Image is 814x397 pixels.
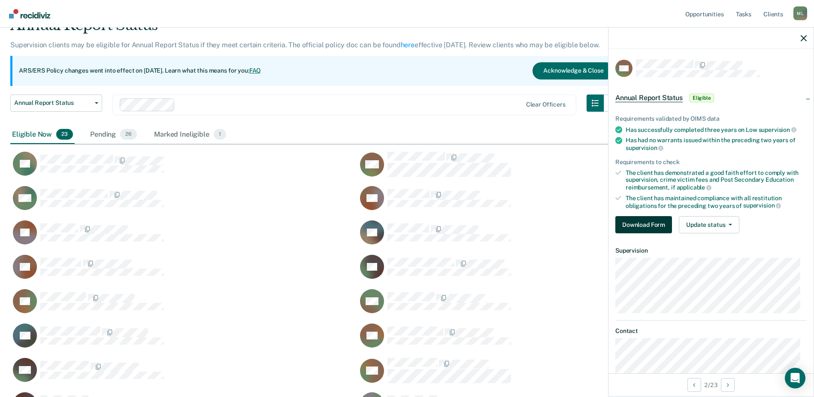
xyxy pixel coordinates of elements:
[357,254,705,289] div: CaseloadOpportunityCell-07975024
[615,216,675,233] a: Navigate to form link
[677,184,711,191] span: applicable
[785,368,805,388] div: Open Intercom Messenger
[679,216,739,233] button: Update status
[608,84,814,112] div: Annual Report StatusEligible
[10,323,357,357] div: CaseloadOpportunityCell-16934129
[14,99,91,107] span: Annual Report Status
[357,186,705,220] div: CaseloadOpportunityCell-04506906
[357,289,705,323] div: CaseloadOpportunityCell-08973522
[626,126,807,134] div: Has successfully completed three years on Low
[152,125,228,144] div: Marked Ineligible
[793,6,807,20] button: Profile dropdown button
[793,6,807,20] div: M L
[626,137,807,151] div: Has had no warrants issued within the preceding two years of
[10,151,357,186] div: CaseloadOpportunityCell-04586776
[10,16,621,41] div: Annual Report Status
[615,159,807,166] div: Requirements to check
[615,247,807,254] dt: Supervision
[690,94,714,102] span: Eligible
[401,41,415,49] a: here
[615,94,683,102] span: Annual Report Status
[759,126,796,133] span: supervision
[626,144,663,151] span: supervision
[120,129,137,140] span: 26
[10,125,75,144] div: Eligible Now
[249,67,261,74] a: FAQ
[88,125,139,144] div: Pending
[19,67,261,75] p: ARS/ERS Policy changes went into effect on [DATE]. Learn what this means for you:
[615,115,807,122] div: Requirements validated by OIMS data
[56,129,73,140] span: 23
[10,289,357,323] div: CaseloadOpportunityCell-50536311
[357,220,705,254] div: CaseloadOpportunityCell-07574718
[9,9,50,18] img: Recidiviz
[626,169,807,191] div: The client has demonstrated a good faith effort to comply with supervision, crime victim fees and...
[10,41,599,49] p: Supervision clients may be eligible for Annual Report Status if they meet certain criteria. The o...
[10,220,357,254] div: CaseloadOpportunityCell-04714494
[608,373,814,396] div: 2 / 23
[357,323,705,357] div: CaseloadOpportunityCell-07875506
[214,129,226,140] span: 1
[615,216,672,233] button: Download Form
[687,378,701,392] button: Previous Opportunity
[10,357,357,392] div: CaseloadOpportunityCell-07737962
[533,62,614,79] button: Acknowledge & Close
[615,327,807,335] dt: Contact
[10,254,357,289] div: CaseloadOpportunityCell-06336260
[743,202,781,209] span: supervision
[357,151,705,186] div: CaseloadOpportunityCell-04316934
[10,186,357,220] div: CaseloadOpportunityCell-06929312
[526,101,566,108] div: Clear officers
[626,195,807,209] div: The client has maintained compliance with all restitution obligations for the preceding two years of
[721,378,735,392] button: Next Opportunity
[357,357,705,392] div: CaseloadOpportunityCell-08886277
